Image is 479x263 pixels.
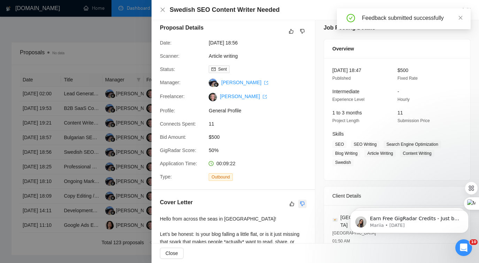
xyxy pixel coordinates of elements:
[289,29,294,34] span: like
[160,198,193,207] h5: Cover Letter
[435,7,471,13] a: Go to Upworkexport
[160,94,185,99] span: Freelancer:
[332,150,360,157] span: Blog Writing
[347,14,355,22] span: check-circle
[300,29,305,34] span: dislike
[263,95,267,99] span: export
[209,120,313,128] span: 11
[364,150,396,157] span: Article Writing
[298,27,307,35] button: dislike
[209,93,217,101] img: c1tKGTSGmpVqTrUI9oZdjUSP4tZ-xksWB6Cspy1V1gFvpCVyWfmZPb48iagdmaAyxn
[397,97,410,102] span: Hourly
[351,141,379,148] span: SEO Writing
[209,173,233,181] span: Outbound
[362,14,462,22] div: Feedback submitted successfully
[298,200,307,208] button: dislike
[332,159,354,166] span: Swedish
[160,66,175,72] span: Status:
[221,80,268,85] a: [PERSON_NAME] export
[332,89,360,94] span: Intermediate
[397,76,418,81] span: Fixed Rate
[160,53,179,59] span: Scanner:
[264,81,268,85] span: export
[397,110,403,115] span: 11
[289,201,294,207] span: like
[332,141,347,148] span: SEO
[324,24,375,32] h5: Job Posting Details
[209,107,313,114] span: General Profile
[220,94,267,99] a: [PERSON_NAME] export
[211,67,216,71] span: mail
[397,118,430,123] span: Submission Price
[216,161,235,166] span: 00:09:22
[209,39,313,47] span: [DATE] 18:56
[209,146,313,154] span: 50%
[160,7,165,13] span: close
[160,40,171,46] span: Date:
[300,201,305,207] span: dislike
[397,67,408,73] span: $500
[160,108,175,113] span: Profile:
[209,133,313,141] span: $500
[214,82,219,87] img: gigradar-bm.png
[455,239,472,256] iframe: Intercom live chat
[160,80,180,85] span: Manager:
[332,110,362,115] span: 1 to 3 months
[170,6,280,14] h4: Swedish SEO Content Writer Needed
[340,196,479,244] iframe: To enrich screen reader interactions, please activate Accessibility in Grammarly extension settings
[332,118,359,123] span: Project Length
[332,97,364,102] span: Experience Level
[333,217,338,222] img: 🇨🇾
[458,15,463,20] span: close
[160,134,186,140] span: Bid Amount:
[400,150,434,157] span: Content Writing
[160,148,196,153] span: GigRadar Score:
[165,249,178,257] span: Close
[160,121,196,127] span: Connects Spent:
[287,27,295,35] button: like
[332,76,351,81] span: Published
[288,200,296,208] button: like
[470,239,478,245] span: 10
[160,161,197,166] span: Application Time:
[160,7,165,13] button: Close
[397,89,399,94] span: -
[160,174,172,180] span: Type:
[209,161,214,166] span: clock-circle
[332,231,376,244] span: [GEOGRAPHIC_DATA] 01:50 AM
[218,67,227,72] span: Sent
[332,45,354,53] span: Overview
[209,53,238,59] a: Article writing
[332,131,344,137] span: Skills
[332,186,462,205] div: Client Details
[160,248,184,259] button: Close
[160,24,203,32] h5: Proposal Details
[332,67,361,73] span: [DATE] 18:47
[384,141,441,148] span: Search Engine Optimization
